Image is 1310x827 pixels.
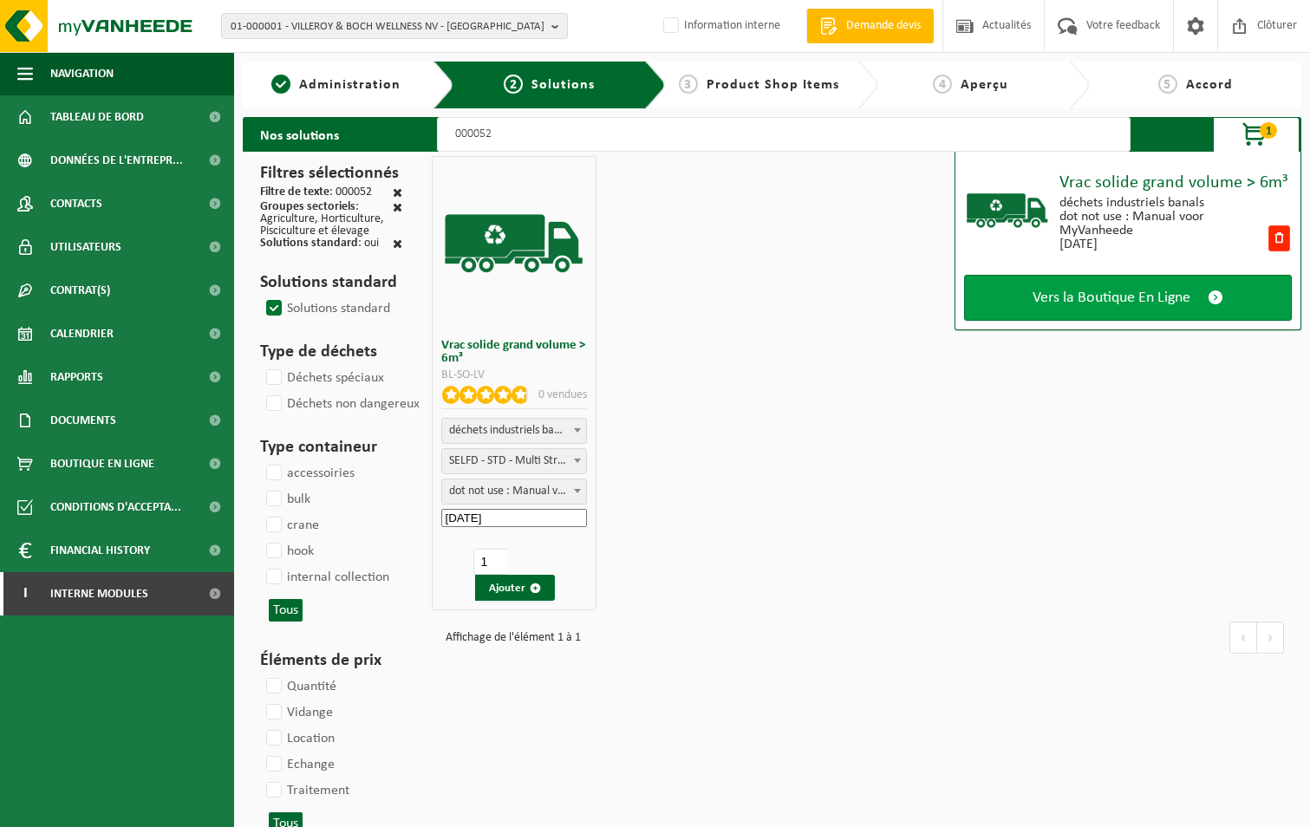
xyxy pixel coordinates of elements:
span: Contrat(s) [50,269,110,312]
span: 2 [504,75,523,94]
h2: Nos solutions [243,117,356,152]
div: Vrac solide grand volume > 6m³ [1059,174,1292,192]
span: Rapports [50,355,103,399]
label: Solutions standard [263,296,390,322]
a: 2Solutions [467,75,631,95]
input: Date de début [441,509,587,527]
label: Vidange [263,700,333,726]
span: déchets industriels banals [442,419,586,443]
span: Boutique en ligne [50,442,154,485]
input: 1 [473,549,507,575]
div: déchets industriels banals [1059,196,1267,210]
div: dot not use : Manual voor MyVanheede [1059,210,1267,238]
span: Contacts [50,182,102,225]
label: internal collection [263,564,389,590]
h3: Éléments de prix [260,648,402,674]
label: accessoiries [263,460,355,486]
a: 1Administration [251,75,420,95]
label: Déchets spéciaux [263,365,384,391]
label: Information interne [660,13,780,39]
span: Données de l'entrepr... [50,139,183,182]
h3: Type de déchets [260,339,402,365]
span: Navigation [50,52,114,95]
label: Echange [263,752,335,778]
span: Administration [299,78,401,92]
span: Utilisateurs [50,225,121,269]
label: crane [263,512,319,538]
span: Solutions standard [260,237,358,250]
a: Vers la Boutique En Ligne [964,275,1292,321]
span: dot not use : Manual voor MyVanheede [442,479,586,504]
a: 4Aperçu [887,75,1055,95]
h3: Filtres sélectionnés [260,160,402,186]
a: Demande devis [806,9,934,43]
div: : oui [260,238,379,252]
label: Déchets non dangereux [263,391,420,417]
label: hook [263,538,314,564]
span: Product Shop Items [707,78,839,92]
span: Demande devis [842,17,925,35]
a: 3Product Shop Items [675,75,843,95]
img: BL-SO-LV [964,167,1051,254]
div: BL-SO-LV [441,369,587,381]
span: Financial History [50,529,150,572]
button: Tous [269,599,303,622]
span: Tableau de bord [50,95,144,139]
div: : 000052 [260,186,372,201]
label: Location [263,726,335,752]
label: Quantité [263,674,336,700]
span: déchets industriels banals [441,418,587,444]
span: I [17,572,33,615]
span: Solutions [531,78,595,92]
span: Conditions d'accepta... [50,485,181,529]
span: Vers la Boutique En Ligne [1033,289,1190,307]
input: Chercher [437,117,1131,152]
span: Accord [1186,78,1233,92]
span: dot not use : Manual voor MyVanheede [441,479,587,505]
span: 5 [1158,75,1177,94]
span: SELFD - STD - Multi Stream - Trtmt/wu (SP-M-000052) [442,449,586,473]
p: 0 vendues [538,386,587,404]
img: BL-SO-LV [440,170,588,317]
h3: Vrac solide grand volume > 6m³ [441,339,587,365]
span: 3 [679,75,698,94]
span: 1 [1260,122,1277,139]
div: Affichage de l'élément 1 à 1 [437,623,581,653]
h3: Type containeur [260,434,402,460]
a: 5Accord [1098,75,1293,95]
span: Filtre de texte [260,186,329,199]
span: SELFD - STD - Multi Stream - Trtmt/wu (SP-M-000052) [441,448,587,474]
span: 4 [933,75,952,94]
span: Calendrier [50,312,114,355]
button: 01-000001 - VILLEROY & BOCH WELLNESS NV - [GEOGRAPHIC_DATA] [221,13,568,39]
label: bulk [263,486,310,512]
span: Groupes sectoriels [260,200,355,213]
div: [DATE] [1059,238,1267,251]
button: 1 [1213,117,1300,152]
h3: Solutions standard [260,270,402,296]
span: Aperçu [961,78,1008,92]
span: 01-000001 - VILLEROY & BOCH WELLNESS NV - [GEOGRAPHIC_DATA] [231,14,544,40]
span: Documents [50,399,116,442]
button: Ajouter [475,575,555,601]
div: : Agriculture, Horticulture, Pisciculture et élevage [260,201,393,238]
span: 1 [271,75,290,94]
span: Interne modules [50,572,148,615]
label: Traitement [263,778,349,804]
